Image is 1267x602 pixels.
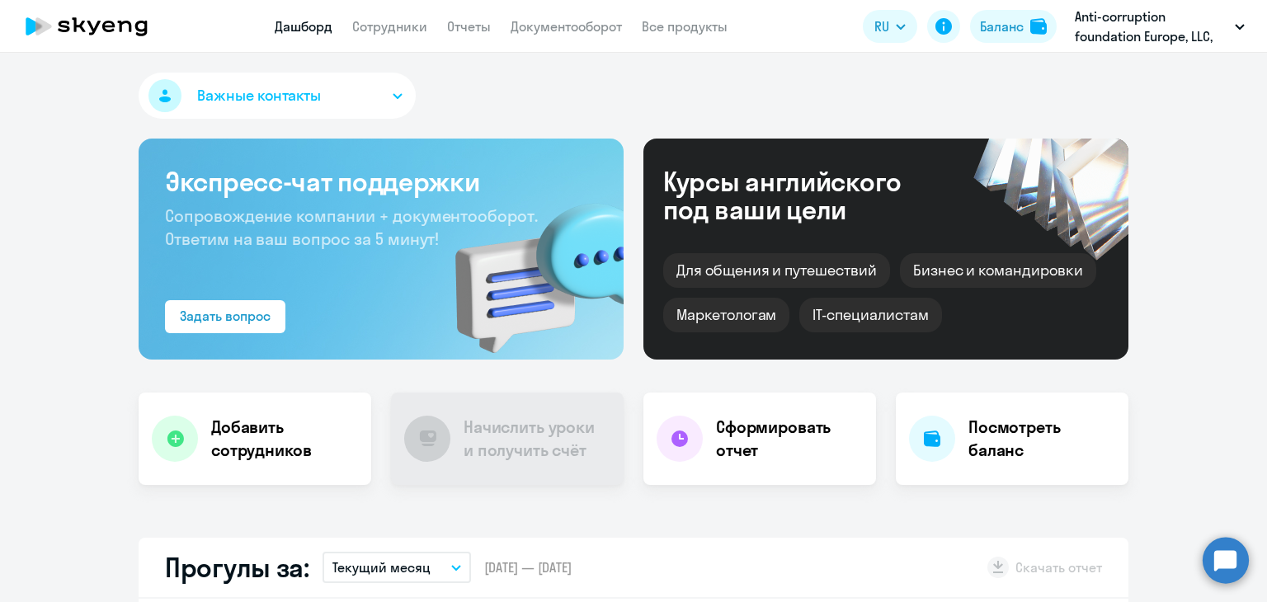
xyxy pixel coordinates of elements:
[663,167,945,223] div: Курсы английского под ваши цели
[863,10,917,43] button: RU
[139,73,416,119] button: Важные контакты
[663,253,890,288] div: Для общения и путешествий
[165,300,285,333] button: Задать вопрос
[874,16,889,36] span: RU
[275,18,332,35] a: Дашборд
[642,18,728,35] a: Все продукты
[352,18,427,35] a: Сотрудники
[211,416,358,462] h4: Добавить сотрудников
[1067,7,1253,46] button: Anti-corruption foundation Europe, LLC, Предоплата Posterum
[165,165,597,198] h3: Экспресс-чат поддержки
[332,557,431,577] p: Текущий месяц
[799,298,941,332] div: IT-специалистам
[180,306,271,326] div: Задать вопрос
[716,416,863,462] h4: Сформировать отчет
[900,253,1096,288] div: Бизнес и командировки
[323,552,471,583] button: Текущий месяц
[447,18,491,35] a: Отчеты
[484,558,572,576] span: [DATE] — [DATE]
[431,174,624,360] img: bg-img
[165,205,538,249] span: Сопровождение компании + документооборот. Ответим на ваш вопрос за 5 минут!
[511,18,622,35] a: Документооборот
[970,10,1057,43] button: Балансbalance
[1075,7,1228,46] p: Anti-corruption foundation Europe, LLC, Предоплата Posterum
[165,551,309,584] h2: Прогулы за:
[197,85,321,106] span: Важные контакты
[980,16,1024,36] div: Баланс
[464,416,607,462] h4: Начислить уроки и получить счёт
[1030,18,1047,35] img: balance
[968,416,1115,462] h4: Посмотреть баланс
[663,298,789,332] div: Маркетологам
